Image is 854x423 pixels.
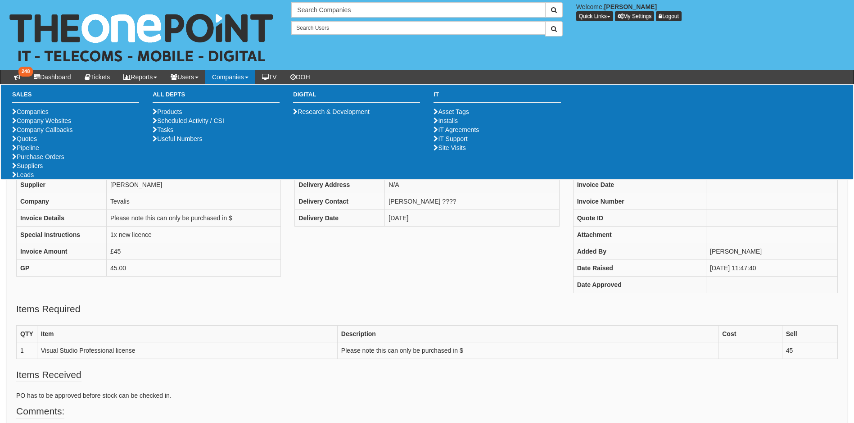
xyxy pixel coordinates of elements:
h3: Digital [293,91,420,103]
h3: Sales [12,91,139,103]
th: Invoice Number [573,193,706,210]
td: Visual Studio Professional license [37,342,337,359]
a: IT Agreements [434,126,479,133]
a: Site Visits [434,144,465,151]
td: Please note this can only be purchased in $ [107,210,281,227]
td: [DATE] [385,210,559,227]
p: PO has to be approved before stock can be checked in. [16,391,838,400]
a: Useful Numbers [153,135,202,142]
b: [PERSON_NAME] [604,3,657,10]
th: Invoice Amount [17,243,107,260]
a: Suppliers [12,162,43,169]
a: Pipeline [12,144,39,151]
td: N/A [385,177,559,193]
span: 248 [18,67,33,77]
td: [PERSON_NAME] ???? [385,193,559,210]
td: [PERSON_NAME] [107,177,281,193]
a: TV [255,70,284,84]
div: Welcome, [569,2,854,21]
th: QTY [17,326,37,342]
th: Attachment [573,227,706,243]
a: Users [164,70,205,84]
a: Quotes [12,135,37,142]
td: Please note this can only be purchased in $ [337,342,718,359]
h3: IT [434,91,560,103]
th: Sell [782,326,837,342]
input: Search Companies [291,2,545,18]
th: Delivery Date [295,210,385,227]
th: Delivery Address [295,177,385,193]
a: Tickets [78,70,117,84]
legend: Items Required [16,302,80,316]
td: 45 [782,342,837,359]
th: Quote ID [573,210,706,227]
th: Supplier [17,177,107,193]
a: OOH [284,70,317,84]
th: Invoice Details [17,210,107,227]
th: Invoice Date [573,177,706,193]
legend: Items Received [16,368,81,382]
a: Asset Tags [434,108,469,115]
th: Cost [718,326,782,342]
a: Logout [656,11,682,21]
td: [DATE] 11:47:40 [706,260,838,277]
th: Special Instructions [17,227,107,243]
a: Purchase Orders [12,153,64,160]
a: My Settings [615,11,655,21]
td: [PERSON_NAME] [706,243,838,260]
a: Company Callbacks [12,126,73,133]
a: Companies [12,108,49,115]
input: Search Users [291,21,545,35]
th: Date Raised [573,260,706,277]
a: Companies [205,70,255,84]
a: Products [153,108,182,115]
th: Item [37,326,337,342]
button: Quick Links [576,11,613,21]
a: Dashboard [27,70,78,84]
th: Date Approved [573,277,706,293]
th: Description [337,326,718,342]
td: 1 [17,342,37,359]
td: 45.00 [107,260,281,277]
a: IT Support [434,135,467,142]
a: Installs [434,117,458,124]
a: Leads [12,171,34,178]
a: Tasks [153,126,173,133]
td: £45 [107,243,281,260]
th: Added By [573,243,706,260]
a: Company Websites [12,117,71,124]
td: Tevalis [107,193,281,210]
a: Research & Development [293,108,370,115]
a: Scheduled Activity / CSI [153,117,224,124]
th: Delivery Contact [295,193,385,210]
legend: Comments: [16,405,64,418]
th: Company [17,193,107,210]
th: GP [17,260,107,277]
a: Reports [117,70,164,84]
td: 1x new licence [107,227,281,243]
h3: All Depts [153,91,280,103]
